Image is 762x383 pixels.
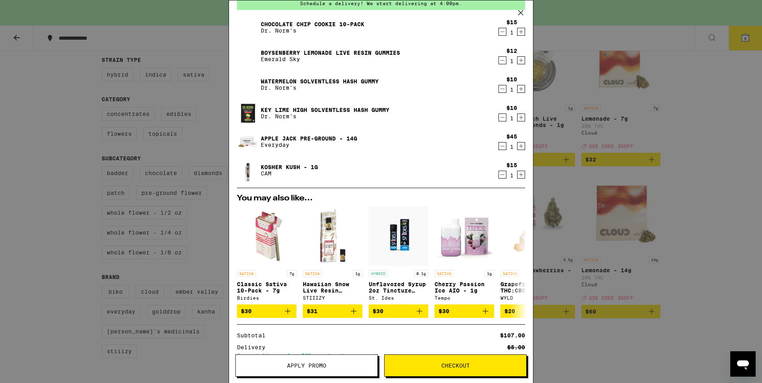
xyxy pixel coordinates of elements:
div: $45 [506,133,517,140]
img: Birdies - Classic Sativa 10-Pack - 7g [237,206,296,266]
div: Free delivery for $75+ orders! [237,353,525,358]
p: HYBRID [369,270,388,277]
p: CAM [261,170,318,177]
button: Add to bag [500,304,560,318]
div: $10 [506,105,517,111]
div: Tempo [435,295,494,300]
div: $10 [506,76,517,83]
p: Grapefruit 1:1:1 THC:CBC:CBG Gummies [500,281,560,294]
button: Increment [517,28,525,36]
img: Apple Jack Pre-Ground - 14g [237,131,259,153]
a: Open page for Unflavored Syrup 2oz Tincture 1000mg from St. Ides [369,206,428,304]
button: Add to bag [237,304,296,318]
h2: You may also like... [237,194,525,202]
button: Apply Promo [235,354,378,377]
div: 1 [506,115,517,121]
p: Everyday [261,142,357,148]
img: Key Lime High Solventless Hash Gummy [237,101,259,125]
button: Decrement [498,142,506,150]
button: Increment [517,114,525,121]
div: Subtotal [237,333,271,338]
div: $12 [506,48,517,54]
div: $15 [506,162,517,168]
p: 7g [287,270,296,277]
p: SATIVA [237,270,256,277]
button: Decrement [498,171,506,179]
img: St. Ides - Unflavored Syrup 2oz Tincture 1000mg [369,206,428,266]
div: 1 [506,144,517,150]
iframe: Button to launch messaging window, conversation in progress [730,351,756,377]
div: 1 [506,87,517,93]
span: $30 [439,308,449,314]
div: $5.00 [507,345,525,350]
div: 1 [506,172,517,179]
span: $30 [241,308,252,314]
a: Chocolate Chip Cookie 10-Pack [261,21,364,27]
p: SATIVA [435,270,454,277]
p: Dr. Norm's [261,85,379,91]
div: St. Ides [369,295,428,300]
div: 1 [506,29,517,36]
a: Key Lime High Solventless Hash Gummy [261,107,389,113]
img: Boysenberry Lemonade Live Resin Gummies [237,45,259,67]
div: Delivery [237,345,271,350]
div: 1 [506,58,517,64]
p: Hawaiian Snow Live Resin Liquid Diamonds - 1g [303,281,362,294]
button: Add to bag [303,304,362,318]
button: Increment [517,56,525,64]
p: Unflavored Syrup 2oz Tincture 1000mg [369,281,428,294]
img: Chocolate Chip Cookie 10-Pack [237,16,259,38]
span: $31 [307,308,317,314]
a: Open page for Cherry Passion Ice AIO - 1g from Tempo [435,206,494,304]
a: Open page for Classic Sativa 10-Pack - 7g from Birdies [237,206,296,304]
p: SATIVA [500,270,520,277]
a: Boysenberry Lemonade Live Resin Gummies [261,50,400,56]
div: $15 [506,19,517,25]
p: 1g [485,270,494,277]
p: Cherry Passion Ice AIO - 1g [435,281,494,294]
img: Kosher Kush - 1g [237,159,259,181]
a: Kosher Kush - 1g [261,164,318,170]
p: Emerald Sky [261,56,400,62]
p: 0.1g [414,270,428,277]
span: $20 [504,308,515,314]
button: Decrement [498,114,506,121]
div: STIIIZY [303,295,362,300]
span: Apply Promo [287,363,326,368]
button: Add to bag [435,304,494,318]
a: Open page for Grapefruit 1:1:1 THC:CBC:CBG Gummies from WYLD [500,206,560,304]
button: Increment [517,171,525,179]
a: Watermelon Solventless Hash Gummy [261,78,379,85]
button: Checkout [384,354,527,377]
a: Open page for Hawaiian Snow Live Resin Liquid Diamonds - 1g from STIIIZY [303,206,362,304]
p: SATIVA [303,270,322,277]
button: Decrement [498,28,506,36]
div: WYLD [500,295,560,300]
span: $30 [373,308,383,314]
a: Apple Jack Pre-Ground - 14g [261,135,357,142]
div: $107.00 [500,333,525,338]
p: Dr. Norm's [261,27,364,34]
p: Dr. Norm's [261,113,389,119]
span: Checkout [441,363,470,368]
img: Tempo - Cherry Passion Ice AIO - 1g [435,206,494,266]
button: Add to bag [369,304,428,318]
img: STIIIZY - Hawaiian Snow Live Resin Liquid Diamonds - 1g [303,206,362,266]
p: Classic Sativa 10-Pack - 7g [237,281,296,294]
button: Decrement [498,56,506,64]
img: WYLD - Grapefruit 1:1:1 THC:CBC:CBG Gummies [509,206,551,266]
button: Increment [517,85,525,93]
button: Decrement [498,85,506,93]
img: Watermelon Solventless Hash Gummy [237,73,259,96]
p: 1g [353,270,362,277]
button: Increment [517,142,525,150]
div: Birdies [237,295,296,300]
